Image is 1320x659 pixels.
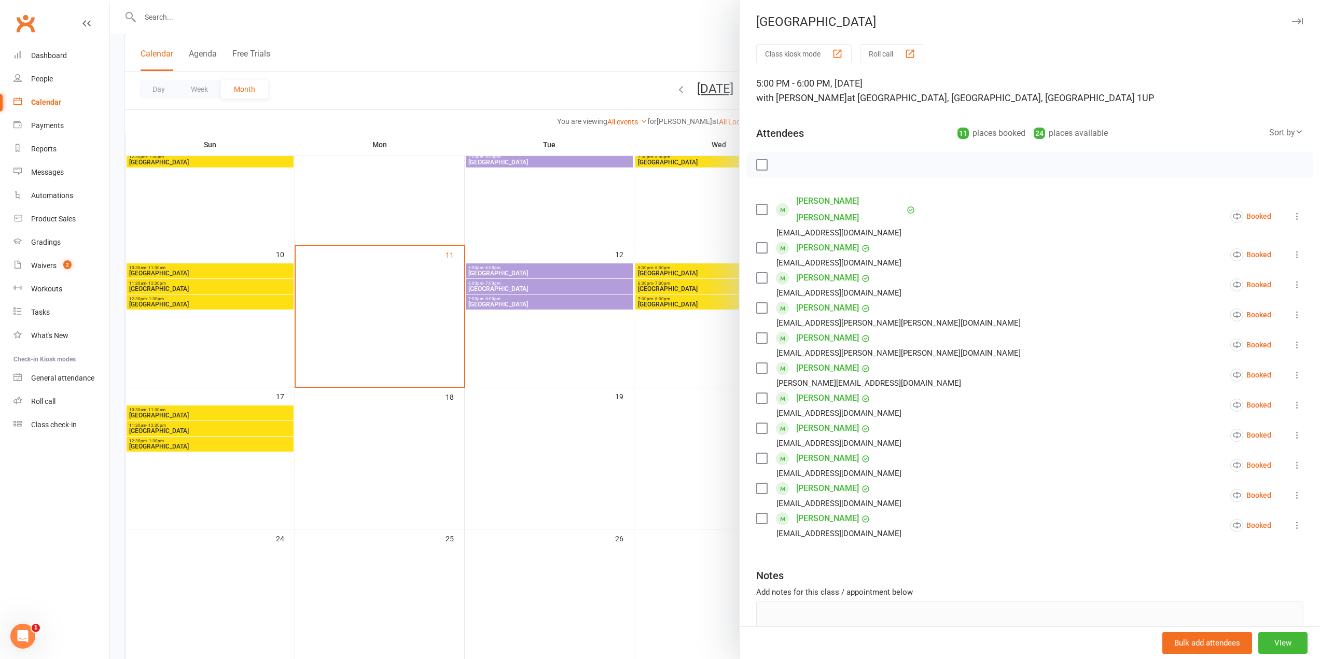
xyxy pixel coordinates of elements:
[756,92,847,103] span: with [PERSON_NAME]
[31,51,67,60] div: Dashboard
[1230,309,1271,321] div: Booked
[10,624,35,649] iframe: Intercom live chat
[31,75,53,83] div: People
[31,285,62,293] div: Workouts
[13,277,109,301] a: Workouts
[1162,632,1252,654] button: Bulk add attendees
[796,270,859,286] a: [PERSON_NAME]
[1230,519,1271,532] div: Booked
[31,374,94,382] div: General attendance
[776,346,1021,360] div: [EMAIL_ADDRESS][PERSON_NAME][PERSON_NAME][DOMAIN_NAME]
[32,624,40,632] span: 1
[957,128,969,139] div: 11
[13,67,109,91] a: People
[13,44,109,67] a: Dashboard
[796,360,859,376] a: [PERSON_NAME]
[957,126,1025,141] div: places booked
[13,231,109,254] a: Gradings
[1258,632,1308,654] button: View
[776,256,901,270] div: [EMAIL_ADDRESS][DOMAIN_NAME]
[31,168,64,176] div: Messages
[776,286,901,300] div: [EMAIL_ADDRESS][DOMAIN_NAME]
[13,367,109,390] a: General attendance kiosk mode
[740,15,1320,29] div: [GEOGRAPHIC_DATA]
[796,240,859,256] a: [PERSON_NAME]
[796,300,859,316] a: [PERSON_NAME]
[1230,248,1271,261] div: Booked
[796,420,859,437] a: [PERSON_NAME]
[847,92,1154,103] span: at [GEOGRAPHIC_DATA], [GEOGRAPHIC_DATA], [GEOGRAPHIC_DATA] 1UP
[12,10,38,36] a: Clubworx
[31,145,57,153] div: Reports
[860,44,924,63] button: Roll call
[31,397,55,405] div: Roll call
[13,184,109,207] a: Automations
[1230,210,1271,223] div: Booked
[13,390,109,413] a: Roll call
[13,207,109,231] a: Product Sales
[776,226,901,240] div: [EMAIL_ADDRESS][DOMAIN_NAME]
[796,510,859,527] a: [PERSON_NAME]
[756,126,804,141] div: Attendees
[796,450,859,467] a: [PERSON_NAME]
[13,161,109,184] a: Messages
[31,420,77,429] div: Class check-in
[1034,128,1045,139] div: 24
[13,114,109,137] a: Payments
[1230,429,1271,442] div: Booked
[1230,489,1271,502] div: Booked
[756,76,1303,105] div: 5:00 PM - 6:00 PM, [DATE]
[756,586,1303,598] div: Add notes for this class / appointment below
[13,301,109,324] a: Tasks
[776,527,901,540] div: [EMAIL_ADDRESS][DOMAIN_NAME]
[31,215,76,223] div: Product Sales
[31,261,57,270] div: Waivers
[13,137,109,161] a: Reports
[1230,339,1271,352] div: Booked
[31,308,50,316] div: Tasks
[776,467,901,480] div: [EMAIL_ADDRESS][DOMAIN_NAME]
[1269,126,1303,139] div: Sort by
[756,568,784,583] div: Notes
[776,437,901,450] div: [EMAIL_ADDRESS][DOMAIN_NAME]
[1230,278,1271,291] div: Booked
[1034,126,1108,141] div: places available
[796,193,904,226] a: [PERSON_NAME] [PERSON_NAME]
[796,480,859,497] a: [PERSON_NAME]
[13,413,109,437] a: Class kiosk mode
[13,91,109,114] a: Calendar
[1230,459,1271,472] div: Booked
[1230,369,1271,382] div: Booked
[31,331,68,340] div: What's New
[776,376,961,390] div: [PERSON_NAME][EMAIL_ADDRESS][DOMAIN_NAME]
[63,260,72,269] span: 2
[13,324,109,347] a: What's New
[776,497,901,510] div: [EMAIL_ADDRESS][DOMAIN_NAME]
[31,238,61,246] div: Gradings
[796,390,859,406] a: [PERSON_NAME]
[31,98,61,106] div: Calendar
[31,121,64,130] div: Payments
[796,330,859,346] a: [PERSON_NAME]
[776,406,901,420] div: [EMAIL_ADDRESS][DOMAIN_NAME]
[31,191,73,200] div: Automations
[1230,399,1271,412] div: Booked
[776,316,1021,330] div: [EMAIL_ADDRESS][PERSON_NAME][PERSON_NAME][DOMAIN_NAME]
[13,254,109,277] a: Waivers 2
[756,44,852,63] button: Class kiosk mode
